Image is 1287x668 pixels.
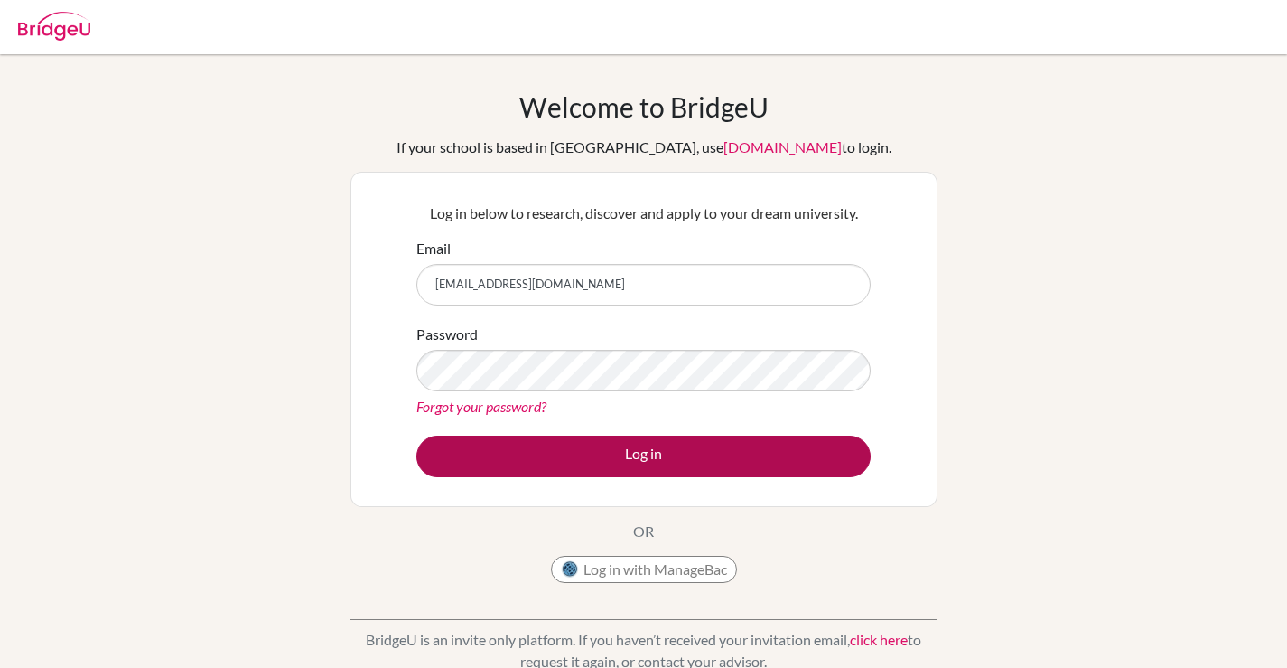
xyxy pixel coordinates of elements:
p: OR [633,521,654,542]
p: Log in below to research, discover and apply to your dream university. [416,202,871,224]
a: Forgot your password? [416,398,546,415]
label: Password [416,324,478,345]
img: Bridge-U [18,12,90,41]
label: Email [416,238,451,259]
h1: Welcome to BridgeU [519,90,769,123]
button: Log in [416,436,871,477]
div: If your school is based in [GEOGRAPHIC_DATA], use to login. [396,136,891,158]
a: [DOMAIN_NAME] [723,138,842,155]
a: click here [850,631,908,648]
button: Log in with ManageBac [551,556,737,583]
